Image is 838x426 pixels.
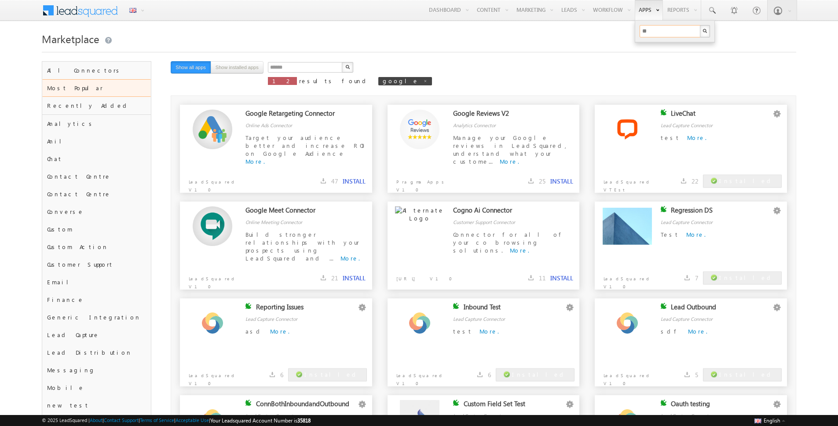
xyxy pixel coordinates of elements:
[661,327,681,335] span: sdf
[245,327,263,335] span: asd
[550,274,573,282] button: INSTALL
[464,303,565,315] div: Inbound Test
[395,206,444,246] img: Alternate Logo
[270,327,289,335] a: More.
[607,110,647,149] img: Alternate Logo
[477,372,483,377] img: downloads
[42,220,151,238] div: Custom
[343,177,366,185] button: INSTALL
[671,400,772,412] div: Oauth testing
[321,275,326,280] img: downloads
[550,177,573,185] button: INSTALL
[661,231,679,238] span: Test
[193,110,232,149] img: Alternate Logo
[42,79,151,97] div: Most Popular
[42,256,151,273] div: Customer Support
[180,173,257,194] p: LeadSquared V1.0
[661,303,667,309] img: checking status
[42,416,311,425] span: © 2025 LeadSquared | | | | |
[684,275,690,280] img: downloads
[245,206,347,218] div: Google Meet Connector
[603,208,652,245] img: Alternate Logo
[692,177,699,185] span: 22
[245,109,347,121] div: Google Retargeting Connector
[256,303,357,315] div: Reporting Issues
[245,231,359,262] span: Build stronger relationships with your prospects using LeadSquared and ...
[104,417,139,423] a: Contact Support
[453,400,459,406] img: checking status
[90,417,102,423] a: About
[595,367,672,387] p: LeadSquared V1.0
[752,415,787,426] button: English
[695,371,699,379] span: 5
[42,238,151,256] div: Custom Action
[684,372,690,377] img: downloads
[202,312,223,334] img: Alternate Logo
[528,178,534,184] img: downloads
[42,97,151,114] div: Recently Added
[400,110,439,149] img: Alternate Logo
[299,77,369,84] span: results found
[464,400,565,412] div: Custom Field Set Test
[388,173,465,194] p: Pragma Apps V1.0
[343,274,366,282] button: INSTALL
[280,371,284,379] span: 6
[321,178,326,184] img: downloads
[388,270,465,283] p: [URL] V1.0
[488,371,491,379] span: 6
[211,61,263,73] button: Show installed apps
[42,361,151,379] div: Messaging
[42,273,151,291] div: Email
[42,397,151,414] div: new test
[661,109,667,115] img: checking status
[42,326,151,344] div: Lead Capture
[171,61,211,73] button: Show all apps
[42,32,99,46] span: Marketplace
[245,400,252,406] img: checking status
[42,115,151,132] div: Analytics
[245,303,252,309] img: checking status
[331,177,338,185] span: 47
[595,270,672,290] p: LeadSquared V1.0
[180,270,257,290] p: LeadSquared V1.0
[140,417,174,423] a: Terms of Service
[479,327,499,335] a: More.
[245,134,367,157] span: Target your audience better and increase ROI on Google Audience
[661,206,667,212] img: checking status
[383,77,419,84] span: google
[388,367,465,387] p: LeadSquared V1.0
[688,327,707,335] a: More.
[270,372,275,377] img: downloads
[539,274,546,282] span: 11
[539,177,546,185] span: 25
[661,134,680,141] span: test
[42,168,151,185] div: Contact Centre
[453,134,570,165] span: Manage your Google reviews in LeadSquared, understand what your custome...
[453,109,554,121] div: Google Reviews V2
[719,177,774,184] span: Installed
[453,206,554,218] div: Cogno Ai Connector
[256,400,357,412] div: ConnBothInboundandOutbound
[687,134,706,141] a: More.
[245,158,265,165] a: More.
[42,291,151,308] div: Finance
[176,417,209,423] a: Acceptable Use
[409,312,430,334] img: Alternate Logo
[331,274,338,282] span: 21
[719,371,774,378] span: Installed
[42,379,151,397] div: Mobile
[340,254,360,262] a: More.
[42,62,151,79] div: All Connectors
[595,173,672,194] p: LeadSquared VTEst
[671,303,772,315] div: Lead Outbound
[671,109,772,121] div: LiveChat
[193,206,232,246] img: Alternate Logo
[42,185,151,203] div: Contact Centre
[345,65,350,69] img: Search
[180,367,257,387] p: LeadSquared V1.0
[272,77,293,84] span: 12
[453,327,472,335] span: test
[42,203,151,220] div: Converse
[510,246,529,254] a: More.
[671,206,772,218] div: Regression DS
